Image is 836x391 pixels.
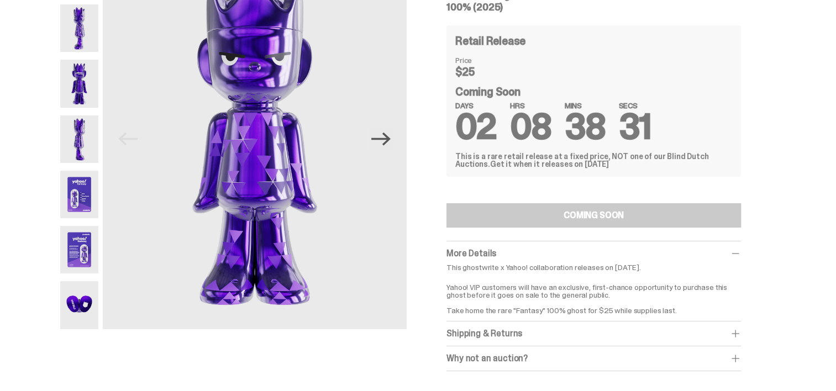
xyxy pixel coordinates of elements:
span: MINS [565,102,606,109]
button: COMING SOON [446,203,741,228]
img: Yahoo-HG---3.png [60,60,98,107]
div: This is a rare retail release at a fixed price, NOT one of our Blind Dutch Auctions. [455,152,732,168]
h5: 100% (2025) [446,2,741,12]
span: Get it when it releases on [DATE] [490,159,609,169]
h4: Retail Release [455,35,525,46]
span: 08 [510,104,551,150]
span: DAYS [455,102,497,109]
p: Yahoo! VIP customers will have an exclusive, first-chance opportunity to purchase this ghost befo... [446,276,741,314]
img: Yahoo-HG---6.png [60,226,98,273]
img: Yahoo-HG---5.png [60,171,98,218]
div: Coming Soon [455,86,732,139]
div: COMING SOON [564,211,624,220]
span: 02 [455,104,497,150]
span: SECS [618,102,651,109]
span: More Details [446,247,496,259]
dt: Price [455,56,511,64]
img: Yahoo-HG---7.png [60,281,98,329]
p: This ghostwrite x Yahoo! collaboration releases on [DATE]. [446,263,741,271]
dd: $25 [455,66,511,77]
img: Yahoo-HG---4.png [60,115,98,163]
div: Why not an auction? [446,353,741,364]
button: Next [369,127,393,151]
span: HRS [510,102,551,109]
div: Shipping & Returns [446,328,741,339]
img: Yahoo-HG---2.png [60,4,98,52]
span: 31 [618,104,651,150]
span: 38 [565,104,606,150]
